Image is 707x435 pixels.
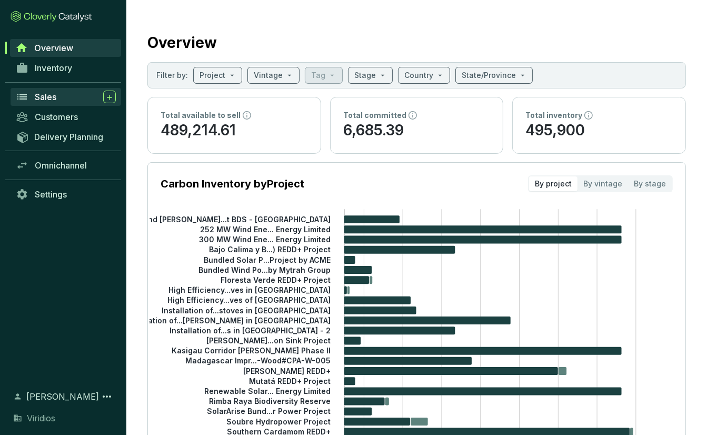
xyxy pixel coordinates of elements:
[199,235,331,244] tspan: 300 MW Wind Ene... Energy Limited
[10,39,121,57] a: Overview
[35,189,67,200] span: Settings
[26,390,99,403] span: [PERSON_NAME]
[34,43,73,53] span: Overview
[161,110,241,121] p: Total available to sell
[209,397,331,406] tspan: Rimba Raya Biodiversity Reserve
[35,160,87,171] span: Omnichannel
[204,255,331,264] tspan: Bundled Solar P...Project by ACME
[525,110,582,121] p: Total inventory
[172,346,331,355] tspan: Kasigau Corridor [PERSON_NAME] Phase II
[528,175,673,192] div: segmented control
[11,108,121,126] a: Customers
[204,387,331,396] tspan: Renewable Solar... Energy Limited
[249,377,331,385] tspan: Mutatá REDD+ Project
[168,285,331,294] tspan: High Efficiency...ves in [GEOGRAPHIC_DATA]
[34,132,103,142] span: Delivery Planning
[162,305,331,314] tspan: Installation of...stoves in [GEOGRAPHIC_DATA]
[577,176,628,191] div: By vintage
[529,176,577,191] div: By project
[11,185,121,203] a: Settings
[167,295,331,304] tspan: High Efficiency...ves of [GEOGRAPHIC_DATA]
[525,121,673,141] p: 495,900
[311,70,325,81] p: Tag
[207,407,331,416] tspan: SolarArise Bund...r Power Project
[11,59,121,77] a: Inventory
[243,367,331,375] tspan: [PERSON_NAME] REDD+
[628,176,672,191] div: By stage
[113,215,331,224] tspan: 10 MW wind [PERSON_NAME]...t BDS - [GEOGRAPHIC_DATA]
[343,110,406,121] p: Total committed
[35,63,72,73] span: Inventory
[11,128,121,145] a: Delivery Planning
[170,326,331,335] tspan: Installation of...s in [GEOGRAPHIC_DATA] - 2
[206,336,331,345] tspan: [PERSON_NAME]...on Sink Project
[156,70,188,81] p: Filter by:
[161,176,304,191] p: Carbon Inventory by Project
[35,92,56,102] span: Sales
[226,417,331,426] tspan: Soubre Hydropower Project
[147,32,217,54] h2: Overview
[125,316,331,325] tspan: Installation of...[PERSON_NAME] in [GEOGRAPHIC_DATA]
[343,121,491,141] p: 6,685.39
[200,225,331,234] tspan: 252 MW Wind Ene... Energy Limited
[161,121,308,141] p: 489,214.61
[209,245,331,254] tspan: Bajo Calima y B...) REDD+ Project
[27,412,55,424] span: Viridios
[35,112,78,122] span: Customers
[198,265,331,274] tspan: Bundled Wind Po...by Mytrah Group
[185,356,331,365] tspan: Madagascar Impr...-Wood#CPA-W-005
[11,156,121,174] a: Omnichannel
[221,275,331,284] tspan: Floresta Verde REDD+ Project
[11,88,121,106] a: Sales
